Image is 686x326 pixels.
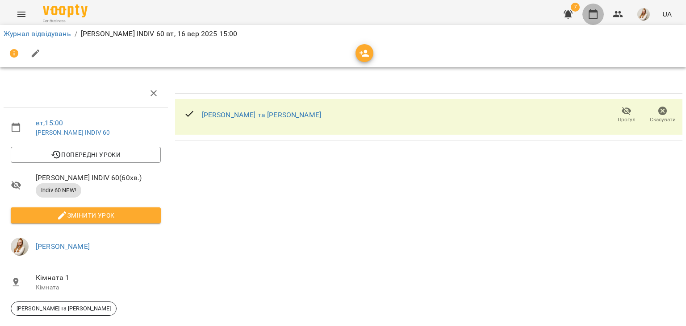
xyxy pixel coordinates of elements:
span: 7 [571,3,580,12]
span: For Business [43,18,88,24]
span: [PERSON_NAME] та [PERSON_NAME] [11,305,116,313]
span: Скасувати [650,116,676,124]
p: [PERSON_NAME] INDIV 60 вт, 16 вер 2025 15:00 [81,29,238,39]
span: [PERSON_NAME] INDIV 60 ( 60 хв. ) [36,173,161,183]
a: [PERSON_NAME] та [PERSON_NAME] [202,111,321,119]
span: Прогул [618,116,636,124]
button: UA [659,6,675,22]
div: [PERSON_NAME] та [PERSON_NAME] [11,301,117,316]
span: Кімната 1 [36,272,161,283]
span: Попередні уроки [18,149,154,160]
span: Indiv 60 NEW! [36,186,81,194]
li: / [75,29,77,39]
nav: breadcrumb [4,29,682,39]
a: Журнал відвідувань [4,29,71,38]
p: Кімната [36,283,161,292]
button: Menu [11,4,32,25]
a: [PERSON_NAME] [36,242,90,251]
button: Прогул [608,103,644,128]
span: UA [662,9,672,19]
a: [PERSON_NAME] INDIV 60 [36,129,110,136]
img: db46d55e6fdf8c79d257263fe8ff9f52.jpeg [637,8,650,21]
button: Скасувати [644,103,681,128]
button: Змінити урок [11,207,161,223]
button: Попередні уроки [11,147,161,163]
span: Змінити урок [18,210,154,221]
a: вт , 15:00 [36,119,63,127]
img: db46d55e6fdf8c79d257263fe8ff9f52.jpeg [11,238,29,256]
img: Voopty Logo [43,4,88,17]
